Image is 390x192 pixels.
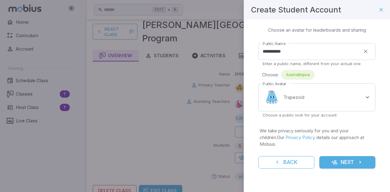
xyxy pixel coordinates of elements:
img: trapezoid.svg [263,88,281,106]
p: Choose a public look for your account [263,112,371,118]
a: Privacy Policy [285,134,315,140]
p: Enter a public name, different from your actual one [263,61,371,66]
button: Next [319,156,375,169]
p: Choose an avatar for leaderboards and sharing [268,27,366,33]
div: Choose: [262,70,375,80]
button: Back [258,156,314,169]
label: Public Name [263,41,285,47]
h4: Create Student Account [251,4,341,16]
p: Trapezoid [283,94,304,101]
div: AashaBajwa [281,70,315,80]
span: AashaBajwa [281,72,315,78]
label: Public Avatar [263,81,286,87]
button: clear [360,46,371,57]
p: We take privacy seriously for you and your children. Our details our approach at Mobius. [260,127,374,148]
